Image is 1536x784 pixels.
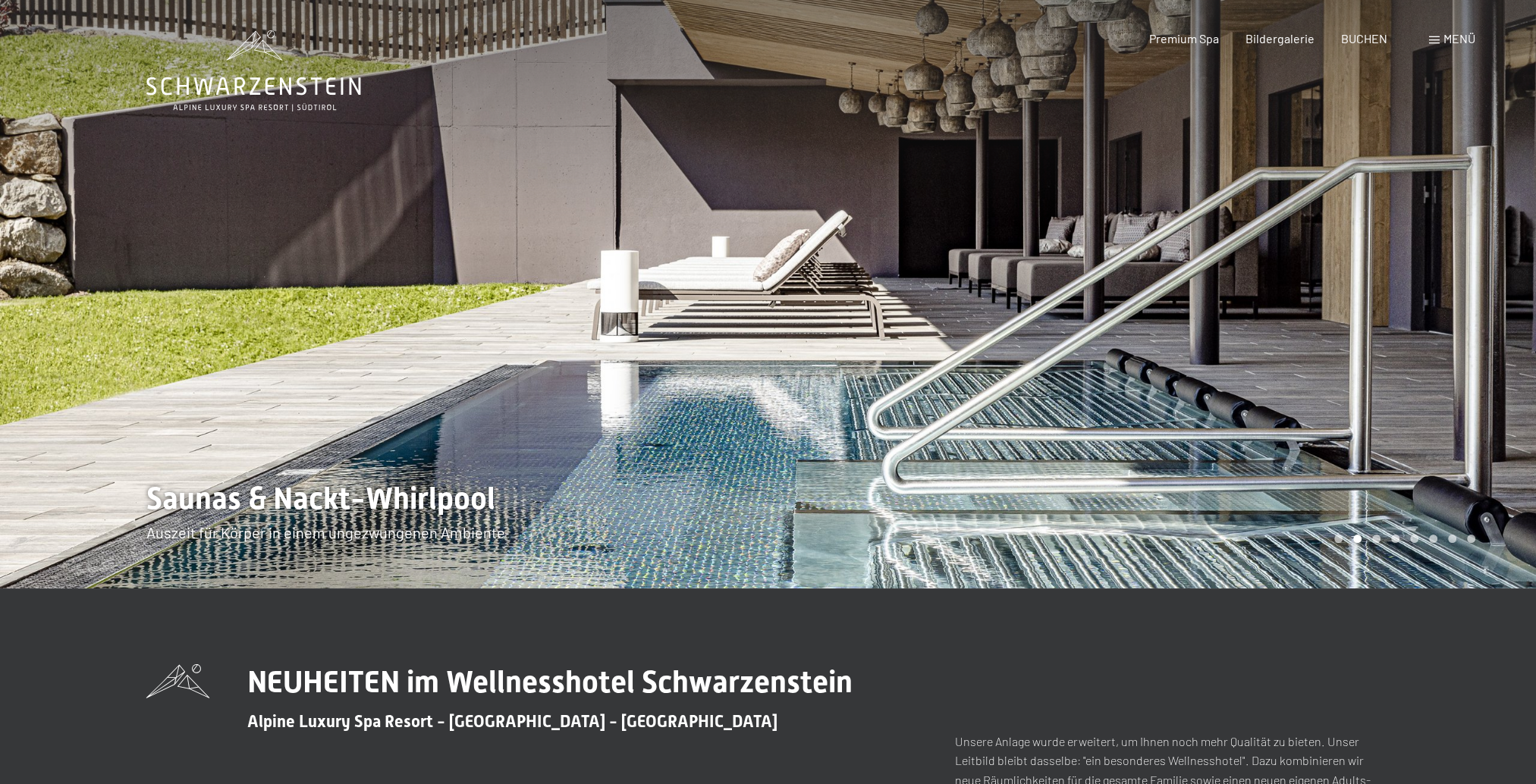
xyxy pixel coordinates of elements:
div: Carousel Page 5 [1410,535,1418,543]
a: Premium Spa [1148,31,1218,45]
span: NEUHEITEN im Wellnesshotel Schwarzenstein [247,664,853,700]
div: Carousel Pagination [1329,535,1475,543]
div: Carousel Page 2 (Current Slide) [1353,535,1362,543]
a: Bildergalerie [1245,31,1315,45]
span: Alpine Luxury Spa Resort - [GEOGRAPHIC_DATA] - [GEOGRAPHIC_DATA] [247,712,777,731]
a: BUCHEN [1341,31,1387,45]
div: Carousel Page 6 [1429,535,1437,543]
div: Carousel Page 1 [1334,535,1343,543]
span: Menü [1443,31,1475,45]
div: Carousel Page 7 [1448,535,1456,543]
div: Carousel Page 3 [1372,535,1381,543]
div: Carousel Page 8 [1467,535,1475,543]
div: Carousel Page 4 [1391,535,1399,543]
